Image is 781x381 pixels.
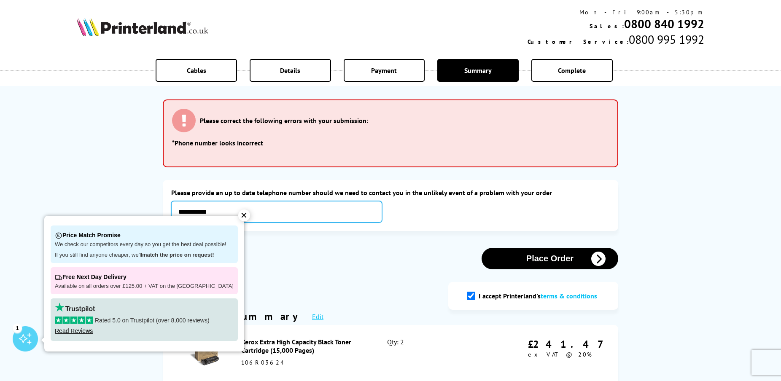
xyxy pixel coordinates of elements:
a: Edit [312,312,323,321]
p: Available on all orders over £125.00 + VAT on the [GEOGRAPHIC_DATA] [55,283,234,290]
p: We check our competitors every day so you get the best deal possible! [55,241,234,248]
a: modal_tc [541,292,597,300]
img: stars-5.svg [55,317,93,324]
label: I accept Printerland's [479,292,601,300]
span: Cables [187,66,206,75]
li: *Phone number looks incorrect [172,139,609,147]
div: £241.47 [528,338,606,351]
span: Sales: [590,22,624,30]
span: ex VAT @ 20% [528,351,592,358]
div: Mon - Fri 9:00am - 5:30pm [528,8,704,16]
p: Free Next Day Delivery [55,271,234,283]
p: Rated 5.0 on Trustpilot (over 8,000 reviews) [55,317,234,324]
span: Payment [371,66,397,75]
img: trustpilot rating [55,303,95,312]
img: Xerox Extra High Capacity Black Toner Cartridge (15,000 Pages) [189,341,219,370]
span: Complete [558,66,586,75]
a: Read Reviews [55,327,93,334]
img: Printerland Logo [77,18,208,36]
div: Xerox Extra High Capacity Black Toner Cartridge (15,000 Pages) [241,338,369,354]
strong: match the price on request! [142,252,214,258]
p: If you still find anyone cheaper, we'll [55,252,234,259]
span: 0800 995 1992 [629,32,704,47]
div: ✕ [238,209,250,221]
span: Details [280,66,300,75]
p: Price Match Promise [55,230,234,241]
div: 106R03624 [241,359,369,366]
div: Qty: 2 [387,338,474,375]
button: Place Order [482,248,618,269]
div: 1 [13,323,22,333]
span: Summary [464,66,492,75]
span: Customer Service: [528,38,629,46]
h3: Please correct the following errors with your submission: [200,116,368,125]
label: Please provide an up to date telephone number should we need to contact you in the unlikely event... [171,188,610,197]
a: 0800 840 1992 [624,16,704,32]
